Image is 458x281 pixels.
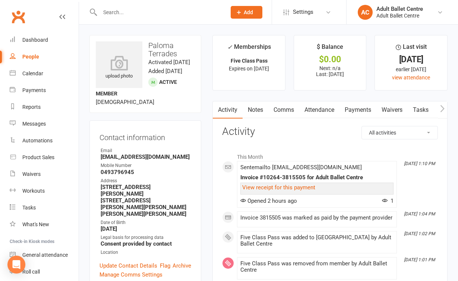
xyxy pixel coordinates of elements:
[10,247,79,263] a: General attendance kiosk mode
[222,126,438,138] h3: Activity
[268,101,299,119] a: Comms
[231,6,262,19] button: Add
[396,42,427,56] div: Last visit
[376,101,408,119] a: Waivers
[22,269,40,275] div: Roll call
[222,149,438,161] li: This Month
[173,261,191,270] a: Archive
[243,101,268,119] a: Notes
[22,37,48,43] div: Dashboard
[231,58,268,64] strong: Five Class Pass
[10,116,79,132] a: Messages
[301,65,360,77] p: Next: n/a Last: [DATE]
[376,12,423,19] div: Adult Ballet Centre
[101,234,191,241] div: Legal basis for processing data
[22,171,41,177] div: Waivers
[358,5,373,20] div: AC
[244,9,253,15] span: Add
[101,249,191,256] div: Location
[96,99,154,105] span: [DEMOGRAPHIC_DATA]
[101,169,191,176] strong: 0493796945
[22,54,39,60] div: People
[240,198,297,204] span: Opened 2 hours ago
[227,44,232,51] i: ✓
[22,70,43,76] div: Calendar
[101,184,191,217] strong: [STREET_ADDRESS][PERSON_NAME] [STREET_ADDRESS][PERSON_NAME][PERSON_NAME][PERSON_NAME][PERSON_NAME]
[317,42,343,56] div: $ Balance
[22,121,46,127] div: Messages
[404,161,435,166] i: [DATE] 1:10 PM
[101,219,191,226] div: Date of Birth
[376,6,423,12] div: Adult Ballet Centre
[22,188,45,194] div: Workouts
[10,32,79,48] a: Dashboard
[10,183,79,199] a: Workouts
[10,149,79,166] a: Product Sales
[148,68,182,75] time: Added [DATE]
[240,164,362,171] span: Sent email to [EMAIL_ADDRESS][DOMAIN_NAME]
[101,177,191,184] div: Address
[101,225,191,232] strong: [DATE]
[160,261,170,270] a: Flag
[7,256,25,274] div: Open Intercom Messenger
[101,240,191,247] strong: Consent provided by contact
[22,87,46,93] div: Payments
[404,231,435,236] i: [DATE] 1:02 PM
[10,82,79,99] a: Payments
[404,257,435,262] i: [DATE] 1:01 PM
[240,215,394,221] div: Invoice 3815505 was marked as paid by the payment provider
[22,221,49,227] div: What's New
[408,101,434,119] a: Tasks
[10,132,79,149] a: Automations
[22,205,36,211] div: Tasks
[301,56,360,63] div: $0.00
[98,7,221,18] input: Search...
[382,65,440,73] div: earlier [DATE]
[101,154,191,160] strong: [EMAIL_ADDRESS][DOMAIN_NAME]
[240,234,394,247] div: Five Class Pass was added to [GEOGRAPHIC_DATA] by Adult Ballet Centre
[293,4,313,20] span: Settings
[10,166,79,183] a: Waivers
[101,147,191,154] div: Email
[10,65,79,82] a: Calendar
[100,270,162,279] a: Manage Comms Settings
[299,101,339,119] a: Attendance
[10,99,79,116] a: Reports
[240,261,394,273] div: Five Class Pass was removed from member by Adult Ballet Centre
[227,42,271,56] div: Memberships
[240,174,394,181] div: Invoice #10264-3815505 for Adult Ballet Centre
[100,261,157,270] a: Update Contact Details
[382,56,440,63] div: [DATE]
[10,48,79,65] a: People
[10,263,79,280] a: Roll call
[10,199,79,216] a: Tasks
[96,79,177,97] span: Active member
[22,252,68,258] div: General attendance
[382,198,394,204] span: 1
[229,66,269,72] span: Expires on [DATE]
[404,211,435,217] i: [DATE] 1:04 PM
[96,56,142,80] div: upload photo
[22,104,41,110] div: Reports
[10,216,79,233] a: What's New
[22,138,53,143] div: Automations
[96,41,195,58] h3: Paloma Terrades
[242,184,315,191] a: View receipt for this payment
[101,162,191,169] div: Mobile Number
[148,59,190,66] time: Activated [DATE]
[100,130,191,142] h3: Contact information
[213,101,243,119] a: Activity
[339,101,376,119] a: Payments
[22,154,54,160] div: Product Sales
[9,7,28,26] a: Clubworx
[392,75,430,80] a: view attendance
